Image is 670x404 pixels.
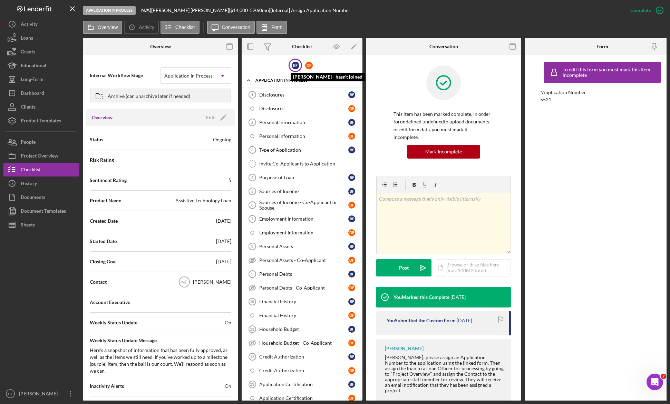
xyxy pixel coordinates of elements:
[216,218,231,224] div: [DATE]
[245,143,359,157] a: 3Type of ApplicationBF
[21,190,45,206] div: Documents
[251,272,253,276] tspan: 9
[348,91,355,98] div: B F
[3,86,79,100] button: Dashboard
[292,44,312,49] div: Checklist
[245,240,359,253] a: 8Personal AssetsBF
[259,106,348,111] div: Disclosures
[348,395,355,402] div: D F
[399,259,409,276] div: Post
[108,89,190,102] div: Archive (can unarchive later if needed)
[250,327,254,331] tspan: 11
[90,279,107,285] span: Contact
[250,300,254,304] tspan: 10
[3,45,79,59] button: Grants
[245,295,359,309] a: 10Financial HistoryBF
[6,155,133,183] div: Ellie says…
[216,258,231,265] div: [DATE]
[21,204,66,220] div: Document Templates
[90,319,137,326] span: Weekly Status Update
[259,299,348,304] div: Financial History
[3,204,79,218] button: Document Templates
[245,281,359,295] a: Personal Debts - Co-ApplicantDF
[348,340,355,346] div: D F
[429,44,458,49] div: Conversation
[259,200,348,211] div: Sources of Income - Co-Applicant or Spouse
[21,114,61,129] div: Product Templates
[316,78,343,82] span: Current Stage
[21,149,58,164] div: Project Overview
[90,136,103,143] span: Status
[251,189,253,193] tspan: 5
[90,238,117,245] span: Started Date
[348,147,355,153] div: B F
[348,133,355,140] div: D F
[259,354,348,360] div: Credit Authorization
[225,383,231,390] span: On
[245,171,359,184] a: 4Purpose of LoanBF
[269,8,350,13] div: | [Internal] Assign Application Number
[245,198,359,212] a: 6Sources of Income - Co-Applicant or SpouseDF
[161,21,200,34] button: Checklist
[387,318,456,323] div: You Submitted the Custom Form
[21,59,46,74] div: Educational
[21,31,33,47] div: Loans
[3,176,79,190] button: History
[90,347,231,374] div: Here's a snapshot of information that has been fully approved, as well as the items we still need...
[6,206,132,218] textarea: Message…
[6,65,133,81] div: Christina says…
[251,244,253,249] tspan: 8
[25,155,133,177] div: Hi [PERSON_NAME], thanks for your message. Yes - the "Credit Memo" tab.
[21,176,37,192] div: History
[21,218,35,233] div: Sheets
[245,129,359,143] a: Personal InformationDF
[259,395,348,401] div: Application Certification
[21,24,132,42] div: Edit a Client's Checklist
[259,230,348,235] div: Employment Information
[206,112,215,123] div: Edit
[3,31,79,45] button: Loans
[256,21,287,34] button: Form
[90,89,231,102] button: Archive (can unarchive later if needed)
[11,85,108,92] div: Hi [PERSON_NAME],
[141,8,151,13] div: |
[202,112,229,123] button: Edit
[90,258,117,265] span: Closing Goal
[11,139,108,146] div: [PERSON_NAME]
[3,17,79,31] a: Activity
[348,284,355,291] div: D F
[305,62,313,69] div: D F
[259,133,348,139] div: Personal Information
[348,326,355,333] div: B F
[151,8,230,13] div: [PERSON_NAME] [PERSON_NAME] |
[150,44,171,49] div: Overview
[271,24,283,30] label: Form
[259,285,348,291] div: Personal Debts - Co-Applicant
[17,387,62,402] div: [PERSON_NAME]
[251,175,254,180] tspan: 4
[348,298,355,305] div: B F
[90,197,121,204] span: Product Name
[540,90,664,95] div: *Application Number
[3,387,79,401] button: EV[PERSON_NAME]
[33,3,78,9] h1: [PERSON_NAME]
[6,81,113,150] div: Hi [PERSON_NAME],I'm so sorry that you are experiencing the issue! Can you let me know which shee...
[348,119,355,126] div: B F
[3,114,79,128] a: Product Templates
[348,215,355,222] div: B F
[3,163,79,176] a: Checklist
[90,337,231,344] span: Weekly Status Update Message
[229,177,231,184] div: 5
[596,44,608,49] div: Form
[250,8,256,13] div: 5 %
[251,120,253,124] tspan: 2
[385,346,424,351] div: [PERSON_NAME]
[623,3,667,17] button: Complete
[90,177,127,184] span: Sentiment Rating
[3,218,79,232] button: Sheets
[250,355,254,359] tspan: 12
[259,92,348,98] div: Disclosures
